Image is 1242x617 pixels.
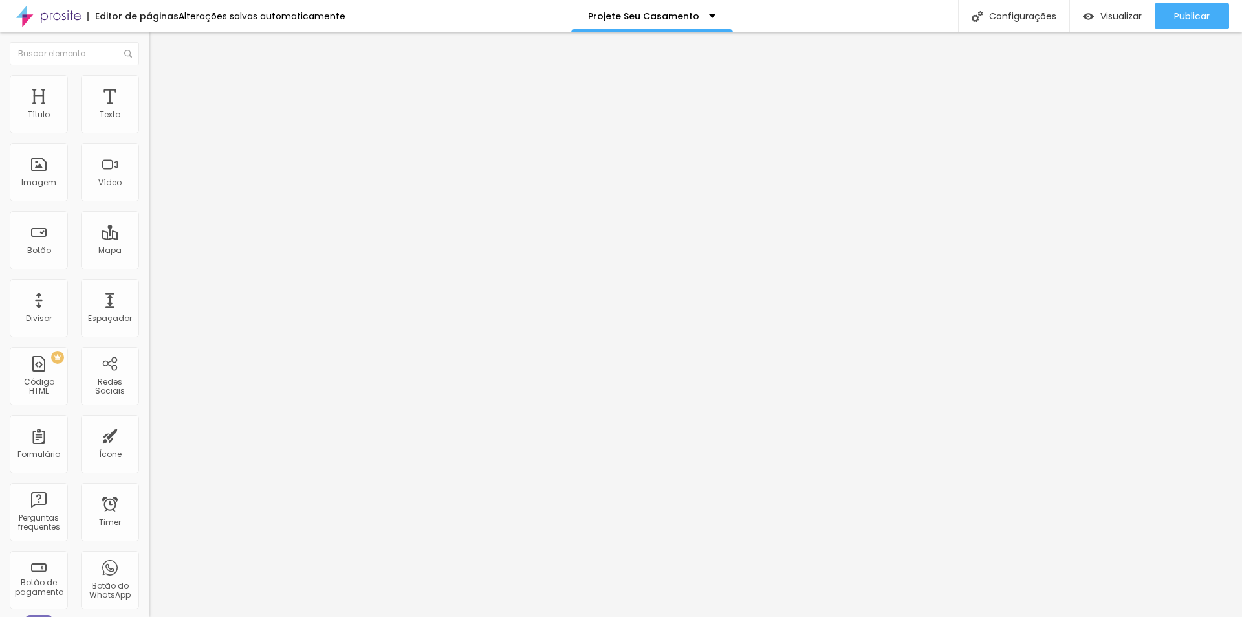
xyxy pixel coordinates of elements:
div: Divisor [26,314,52,323]
img: Icone [972,11,983,22]
div: Ícone [99,450,122,459]
div: Perguntas frequentes [13,513,64,532]
div: Vídeo [98,178,122,187]
div: Mapa [98,246,122,255]
img: view-1.svg [1083,11,1094,22]
button: Publicar [1155,3,1229,29]
div: Texto [100,110,120,119]
span: Publicar [1174,11,1210,21]
div: Editor de páginas [87,12,179,21]
p: Projete Seu Casamento [588,12,699,21]
span: Visualizar [1100,11,1142,21]
div: Imagem [21,178,56,187]
button: Visualizar [1070,3,1155,29]
div: Botão de pagamento [13,578,64,597]
div: Redes Sociais [84,377,135,396]
div: Espaçador [88,314,132,323]
div: Formulário [17,450,60,459]
input: Buscar elemento [10,42,139,65]
div: Título [28,110,50,119]
div: Alterações salvas automaticamente [179,12,345,21]
div: Botão do WhatsApp [84,581,135,600]
img: Icone [124,50,132,58]
div: Código HTML [13,377,64,396]
div: Botão [27,246,51,255]
div: Timer [99,518,121,527]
